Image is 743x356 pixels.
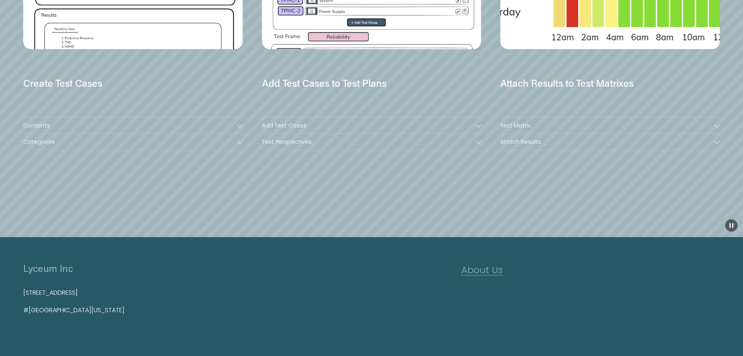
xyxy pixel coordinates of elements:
span: Add Test Cases [262,122,476,130]
p: [STREET_ADDRESS] [23,287,428,299]
h4: Attach Results to Test Matrixes [500,76,720,90]
button: Add Test Cases [262,118,481,134]
span: Contents [23,122,237,130]
span: Categorize [23,138,237,146]
button: Attach Results [500,134,720,150]
p: #[GEOGRAPHIC_DATA][US_STATE] [23,305,428,316]
h4: Create Test Cases [23,76,243,90]
span: Test Perspectives [262,138,476,146]
h4: Add Test Cases to Test Plans [262,76,481,90]
button: Test Perspectives [262,134,481,150]
button: Test Matrix [500,118,720,134]
a: About Us [461,261,503,278]
button: Contents [23,118,243,134]
button: Pause Background [725,219,738,232]
button: Categorize [23,134,243,150]
span: Attach Results [500,138,714,146]
span: Test Matrix [500,122,714,130]
h4: Lyceum Inc [23,261,428,275]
